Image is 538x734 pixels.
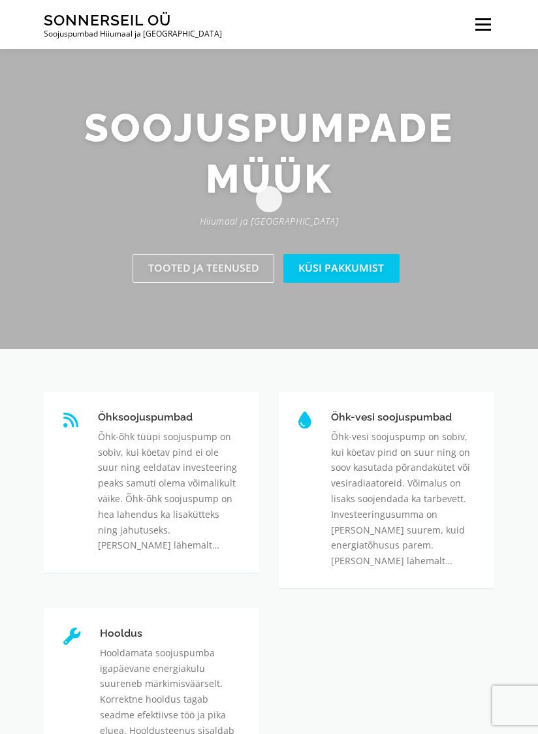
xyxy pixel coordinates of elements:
p: Soojuspumbad Hiiumaal ja [GEOGRAPHIC_DATA] [44,29,222,39]
a: Tooted ja teenused [133,254,274,283]
a: Küsi pakkumist [283,254,400,283]
a: Sonnerseil OÜ [44,11,171,29]
p: Hiiumaal ja [GEOGRAPHIC_DATA] [34,214,504,229]
h2: Soojuspumpade [34,103,504,204]
span: müük [206,153,333,204]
